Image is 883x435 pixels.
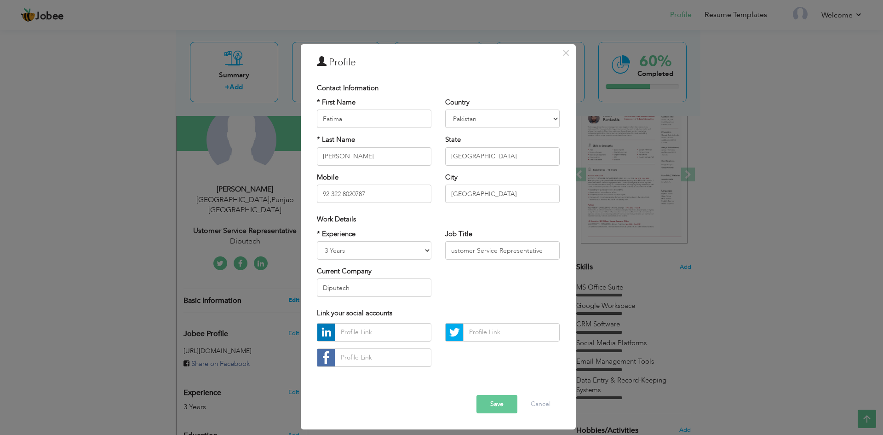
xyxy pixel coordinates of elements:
img: linkedin [317,324,335,341]
h3: Profile [317,56,560,70]
span: Work Details [317,215,356,224]
label: * Last Name [317,135,355,145]
input: Profile Link [335,348,431,367]
button: Cancel [522,395,560,413]
label: * Experience [317,229,355,239]
input: Profile Link [335,323,431,342]
span: Contact Information [317,83,378,93]
label: Mobile [317,173,338,182]
label: City [445,173,458,182]
label: Current Company [317,267,372,276]
label: Country [445,98,470,107]
input: Profile Link [463,323,560,342]
span: Link your social accounts [317,308,392,318]
img: facebook [317,349,335,366]
img: Twitter [446,324,463,341]
span: × [562,45,570,61]
label: State [445,135,461,145]
button: Close [559,46,573,60]
button: Save [476,395,517,413]
label: Job Title [445,229,472,239]
label: * First Name [317,98,355,107]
